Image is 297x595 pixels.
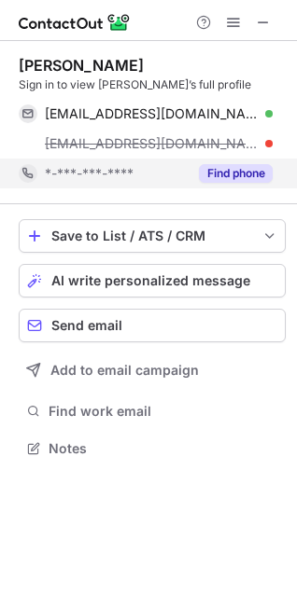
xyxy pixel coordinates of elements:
[19,353,286,387] button: Add to email campaign
[45,105,259,122] span: [EMAIL_ADDRESS][DOMAIN_NAME]
[51,273,250,288] span: AI write personalized message
[49,440,278,457] span: Notes
[49,403,278,420] span: Find work email
[50,363,199,378] span: Add to email campaign
[19,76,286,93] div: Sign in to view [PERSON_NAME]’s full profile
[51,228,253,243] div: Save to List / ATS / CRM
[19,219,286,253] button: save-profile-one-click
[19,398,286,424] button: Find work email
[19,264,286,297] button: AI write personalized message
[19,11,131,34] img: ContactOut v5.3.10
[199,164,273,183] button: Reveal Button
[19,309,286,342] button: Send email
[51,318,122,333] span: Send email
[45,135,259,152] span: [EMAIL_ADDRESS][DOMAIN_NAME]
[19,56,144,75] div: [PERSON_NAME]
[19,436,286,462] button: Notes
